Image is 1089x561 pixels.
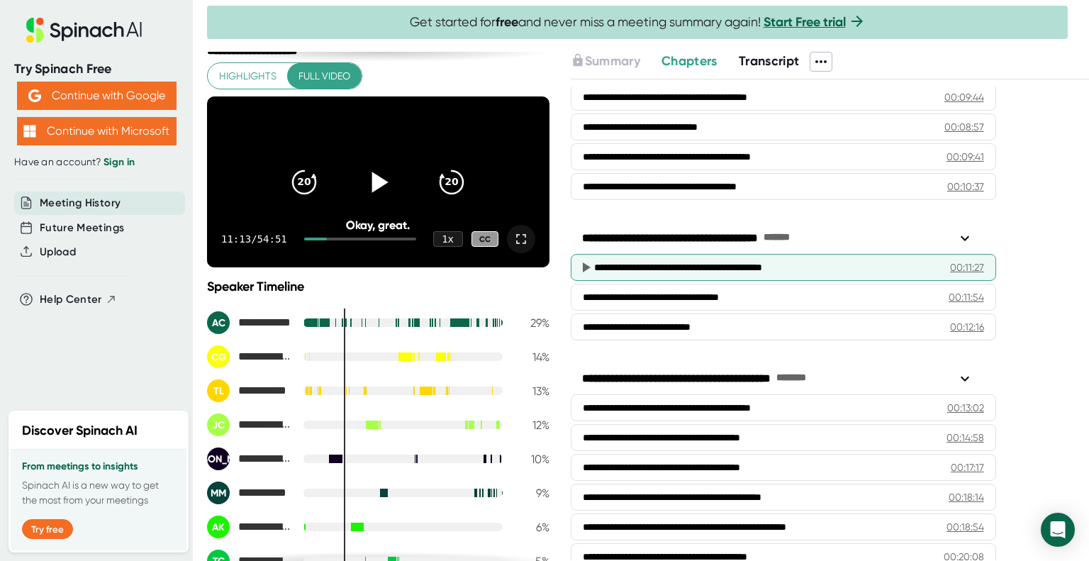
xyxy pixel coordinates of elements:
[496,14,518,30] b: free
[28,89,41,102] img: Aehbyd4JwY73AAAAAElFTkSuQmCC
[764,14,846,30] a: Start Free trial
[207,413,292,436] div: Jeffrey Cabrera
[207,311,292,334] div: Amber Cheung
[40,244,76,260] button: Upload
[22,478,175,508] p: Spinach AI is a new way to get the most from your meetings
[207,379,230,402] div: TL
[40,291,117,308] button: Help Center
[219,67,277,85] span: Highlights
[514,350,549,364] div: 14 %
[221,233,287,245] div: 11:13 / 54:51
[207,345,230,368] div: CG
[207,482,292,504] div: Matt Martin
[207,448,230,470] div: [PERSON_NAME]
[14,156,179,169] div: Have an account?
[950,320,984,334] div: 00:12:16
[949,490,984,504] div: 00:18:14
[514,418,549,432] div: 12 %
[22,519,73,539] button: Try free
[22,461,175,472] h3: From meetings to insights
[207,482,230,504] div: MM
[207,413,230,436] div: JC
[944,90,984,104] div: 00:09:44
[40,195,121,211] button: Meeting History
[17,117,177,145] button: Continue with Microsoft
[207,516,292,538] div: Alexander Kuper
[514,452,549,466] div: 10 %
[22,421,138,440] h2: Discover Spinach AI
[207,448,292,470] div: Julia Appicelli
[1041,513,1075,547] div: Open Intercom Messenger
[433,231,463,247] div: 1 x
[947,401,984,415] div: 00:13:02
[946,150,984,164] div: 00:09:41
[287,63,362,89] button: Full video
[104,156,135,168] a: Sign in
[514,487,549,500] div: 9 %
[739,53,800,69] span: Transcript
[207,279,549,294] div: Speaker Timeline
[40,220,124,236] button: Future Meetings
[661,52,717,71] button: Chapters
[207,379,292,402] div: Taylor Lynn
[585,53,640,69] span: Summary
[14,61,179,77] div: Try Spinach Free
[241,218,515,232] div: Okay, great.
[571,52,661,72] div: Upgrade to access
[951,460,984,474] div: 00:17:17
[17,82,177,110] button: Continue with Google
[410,14,866,30] span: Get started for and never miss a meeting summary again!
[40,291,102,308] span: Help Center
[207,311,230,334] div: AC
[207,516,230,538] div: AK
[571,52,640,71] button: Summary
[514,316,549,330] div: 29 %
[950,260,984,274] div: 00:11:27
[739,52,800,71] button: Transcript
[471,231,498,248] div: CC
[298,67,350,85] span: Full video
[514,384,549,398] div: 13 %
[946,431,984,445] div: 00:14:58
[514,521,549,534] div: 6 %
[208,63,288,89] button: Highlights
[944,120,984,134] div: 00:08:57
[949,290,984,304] div: 00:11:54
[661,53,717,69] span: Chapters
[946,520,984,534] div: 00:18:54
[947,179,984,194] div: 00:10:37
